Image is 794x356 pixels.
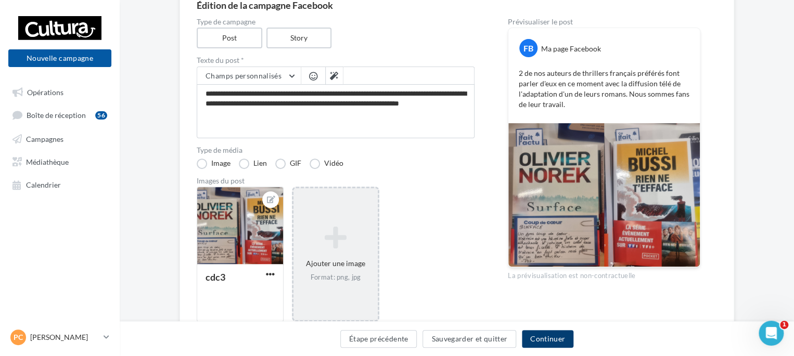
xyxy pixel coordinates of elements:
[6,175,113,193] a: Calendrier
[197,159,230,169] label: Image
[197,1,717,10] div: Édition de la campagne Facebook
[27,111,86,120] span: Boîte de réception
[6,152,113,170] a: Médiathèque
[780,321,788,329] span: 1
[508,18,700,25] div: Prévisualiser le post
[197,57,475,64] label: Texte du post *
[206,71,281,80] span: Champs personnalisés
[197,28,262,48] label: Post
[522,330,573,348] button: Continuer
[541,44,601,54] div: Ma page Facebook
[30,332,99,342] p: [PERSON_NAME]
[26,157,69,166] span: Médiathèque
[26,134,63,143] span: Campagnes
[508,267,700,281] div: La prévisualisation est non-contractuelle
[6,105,113,124] a: Boîte de réception56
[8,327,111,347] a: PC [PERSON_NAME]
[519,68,689,110] p: 2 de nos auteurs de thrillers français préférés font parler d'eux en ce moment avec la diffusion ...
[239,159,267,169] label: Lien
[340,330,417,348] button: Étape précédente
[310,159,343,169] label: Vidéo
[422,330,516,348] button: Sauvegarder et quitter
[197,18,475,25] label: Type de campagne
[197,177,475,184] div: Images du post
[14,332,23,342] span: PC
[27,87,63,96] span: Opérations
[266,28,332,48] label: Story
[759,321,784,346] iframe: Intercom live chat
[8,49,111,67] button: Nouvelle campagne
[26,180,61,189] span: Calendrier
[6,129,113,148] a: Campagnes
[197,67,301,85] button: Champs personnalisés
[95,111,107,120] div: 56
[275,159,301,169] label: GIF
[206,271,225,283] div: cdc3
[6,82,113,101] a: Opérations
[519,39,537,57] div: FB
[197,147,475,154] label: Type de média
